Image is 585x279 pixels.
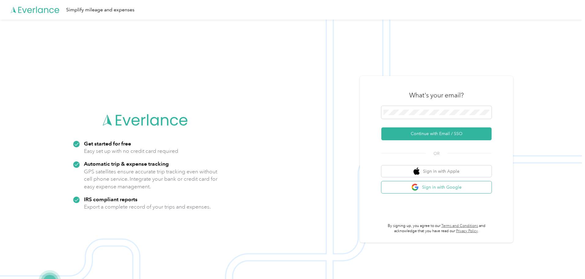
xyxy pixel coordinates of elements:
[381,181,492,193] button: google logoSign in with Google
[84,168,218,190] p: GPS satellites ensure accurate trip tracking even without cell phone service. Integrate your bank...
[84,140,131,147] strong: Get started for free
[411,183,419,191] img: google logo
[66,6,134,14] div: Simplify mileage and expenses
[381,127,492,140] button: Continue with Email / SSO
[409,91,464,100] h3: What's your email?
[381,223,492,234] p: By signing up, you agree to our and acknowledge that you have read our .
[84,160,169,167] strong: Automatic trip & expense tracking
[441,224,478,228] a: Terms and Conditions
[84,196,138,202] strong: IRS compliant reports
[84,147,178,155] p: Easy set up with no credit card required
[84,203,211,211] p: Export a complete record of your trips and expenses.
[381,165,492,177] button: apple logoSign in with Apple
[426,150,447,157] span: OR
[413,168,420,175] img: apple logo
[456,229,478,233] a: Privacy Policy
